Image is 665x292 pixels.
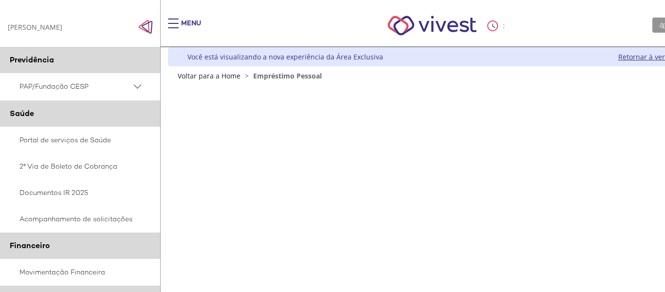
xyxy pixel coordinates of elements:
[253,71,322,80] span: Empréstimo Pessoal
[10,240,50,251] span: Financeiro
[138,19,153,34] img: Fechar menu
[187,52,383,61] div: Você está visualizando a nova experiência da Área Exclusiva
[178,71,240,80] a: Voltar para a Home
[487,20,507,31] div: :
[242,71,251,80] span: >
[10,55,54,65] span: Previdência
[181,19,201,38] div: Menu
[138,19,153,34] span: Click to close side navigation.
[19,80,131,93] span: PAP/Fundação CESP
[377,5,487,46] img: Vivest
[10,108,34,118] span: Saúde
[8,22,62,32] div: [PERSON_NAME]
